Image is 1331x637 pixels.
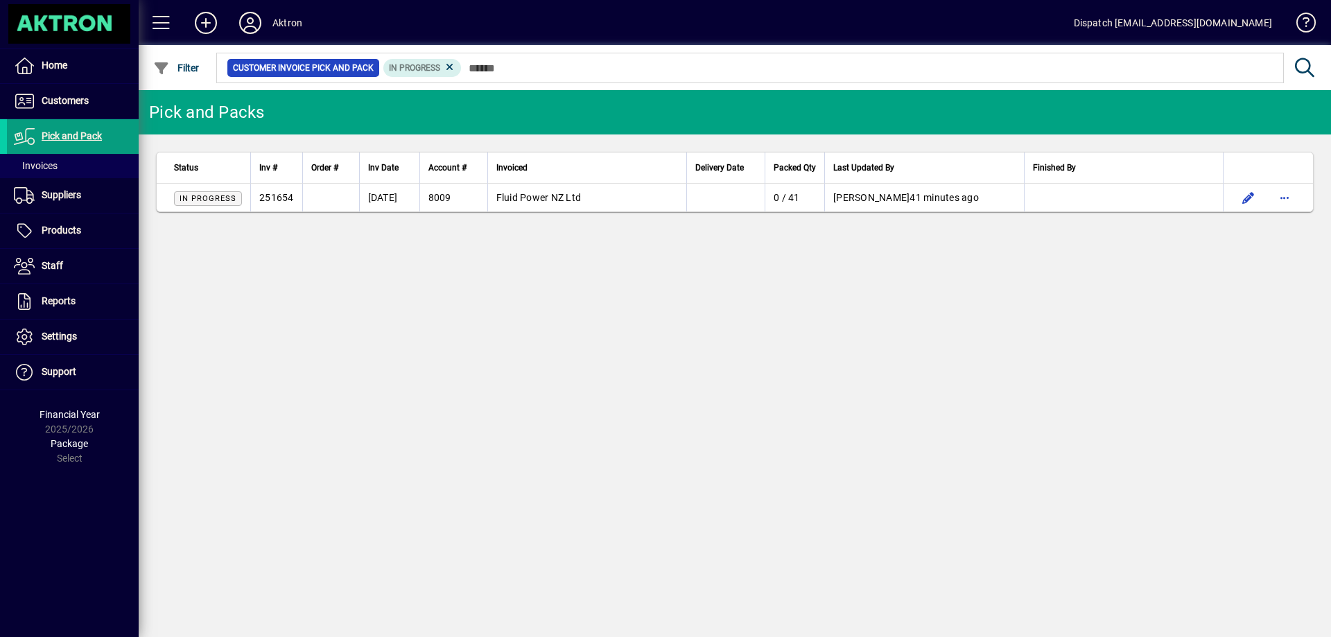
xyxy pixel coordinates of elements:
a: Suppliers [7,178,139,213]
a: Staff [7,249,139,283]
div: Aktron [272,12,302,34]
div: Invoiced [496,160,679,175]
span: Products [42,225,81,236]
span: Financial Year [40,409,100,420]
div: Finished By [1033,160,1215,175]
a: Invoices [7,154,139,177]
span: In Progress [389,63,440,73]
span: Suppliers [42,189,81,200]
span: Packed Qty [774,160,816,175]
div: Pick and Packs [149,101,265,123]
button: Add [184,10,228,35]
mat-chip: Pick Pack Status: In Progress [383,59,462,77]
span: Pick and Pack [42,130,102,141]
span: Filter [153,62,200,73]
span: Delivery Date [695,160,744,175]
span: Customer Invoice Pick and Pack [233,61,374,75]
td: 0 / 41 [765,184,824,211]
a: Reports [7,284,139,319]
a: Knowledge Base [1286,3,1314,48]
span: Customers [42,95,89,106]
a: Support [7,355,139,390]
span: Reports [42,295,76,306]
span: Home [42,60,67,71]
button: Profile [228,10,272,35]
span: 251654 [259,192,294,203]
button: Filter [150,55,203,80]
span: Package [51,438,88,449]
div: Dispatch [EMAIL_ADDRESS][DOMAIN_NAME] [1074,12,1272,34]
span: Account # [428,160,467,175]
span: Order # [311,160,338,175]
span: [PERSON_NAME] [833,192,910,203]
span: 8009 [428,192,451,203]
button: Edit [1237,186,1260,209]
span: Fluid Power NZ Ltd [496,192,582,203]
span: Last Updated By [833,160,894,175]
span: Support [42,366,76,377]
a: Products [7,213,139,248]
div: Inv Date [368,160,411,175]
a: Customers [7,84,139,119]
span: Inv # [259,160,277,175]
div: Order # [311,160,351,175]
a: Settings [7,320,139,354]
span: Settings [42,331,77,342]
span: Invoices [14,160,58,171]
span: Staff [42,260,63,271]
span: Invoiced [496,160,528,175]
td: [DATE] [359,184,419,211]
span: Inv Date [368,160,399,175]
div: Account # [428,160,479,175]
span: In Progress [180,194,236,203]
span: Status [174,160,198,175]
button: More options [1273,186,1296,209]
a: Home [7,49,139,83]
div: Last Updated By [833,160,1016,175]
span: Finished By [1033,160,1076,175]
td: 41 minutes ago [824,184,1024,211]
div: Delivery Date [695,160,756,175]
div: Inv # [259,160,294,175]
